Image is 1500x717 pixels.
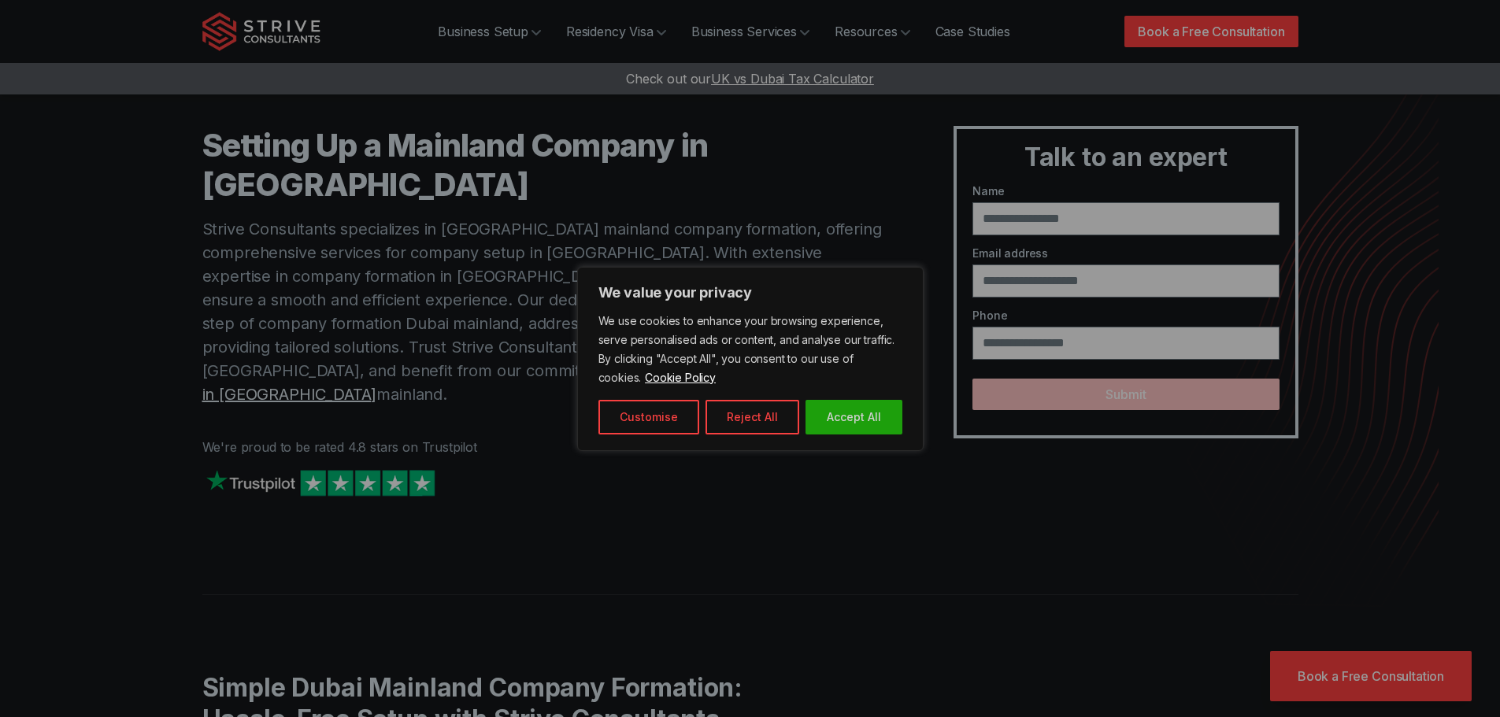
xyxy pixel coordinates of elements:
[598,312,902,387] p: We use cookies to enhance your browsing experience, serve personalised ads or content, and analys...
[598,283,902,302] p: We value your privacy
[644,370,717,385] a: Cookie Policy
[706,400,799,434] button: Reject All
[598,400,699,434] button: Customise
[806,400,902,434] button: Accept All
[577,267,924,451] div: We value your privacy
